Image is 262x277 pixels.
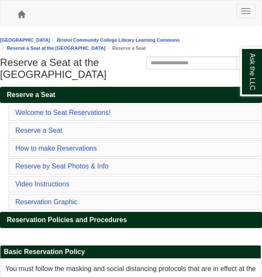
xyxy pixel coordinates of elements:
a: Welcome to Seat Reservations! [15,109,111,116]
span: Reserve a Seat [7,91,55,98]
span: Reservation Policies and Procedures [7,216,127,223]
a: Video Instructions [15,180,69,188]
a: Reserve a Seat at the [GEOGRAPHIC_DATA] [7,46,105,51]
a: Reserve a Seat [15,127,62,134]
a: Reservation Graphic [15,198,78,206]
a: How to make Reservations [15,145,97,152]
h2: Basic Reservation Policy [0,246,261,259]
button: Search [236,57,262,69]
a: Reserve by Seat Photos & Info [15,163,109,170]
a: Bristol Community College Library Learning Commons [57,37,180,43]
li: Reserve a Seat [105,44,145,52]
